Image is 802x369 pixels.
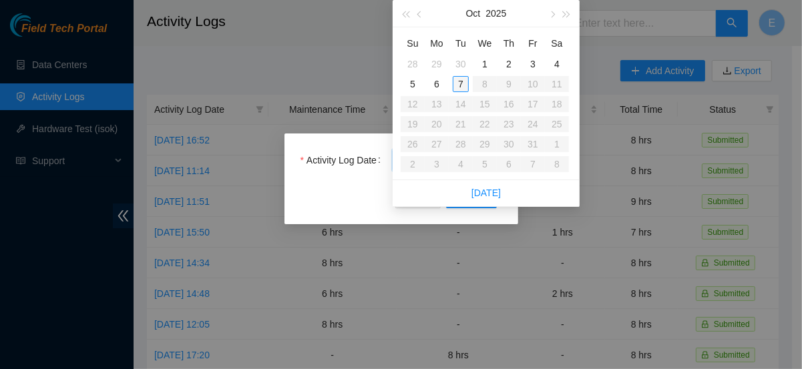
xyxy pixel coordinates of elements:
td: 2025-10-02 [497,54,521,74]
div: 30 [453,56,469,72]
td: 2025-09-29 [425,54,449,74]
div: 28 [405,56,421,72]
th: Tu [449,33,473,54]
th: Sa [545,33,569,54]
th: Fr [521,33,545,54]
a: [DATE] [471,188,501,198]
th: Su [401,33,425,54]
td: 2025-10-01 [473,54,497,74]
div: 2 [501,56,517,72]
div: 7 [453,76,469,92]
td: 2025-10-05 [401,74,425,94]
th: Th [497,33,521,54]
td: 2025-10-03 [521,54,545,74]
div: 1 [477,56,493,72]
td: 2025-10-07 [449,74,473,94]
div: 5 [405,76,421,92]
div: 29 [429,56,445,72]
div: 3 [525,56,541,72]
th: We [473,33,497,54]
td: 2025-10-04 [545,54,569,74]
th: Mo [425,33,449,54]
div: 4 [549,56,565,72]
label: Activity Log Date [300,149,386,171]
td: 2025-10-06 [425,74,449,94]
td: 2025-09-30 [449,54,473,74]
td: 2025-09-28 [401,54,425,74]
div: 6 [429,76,445,92]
